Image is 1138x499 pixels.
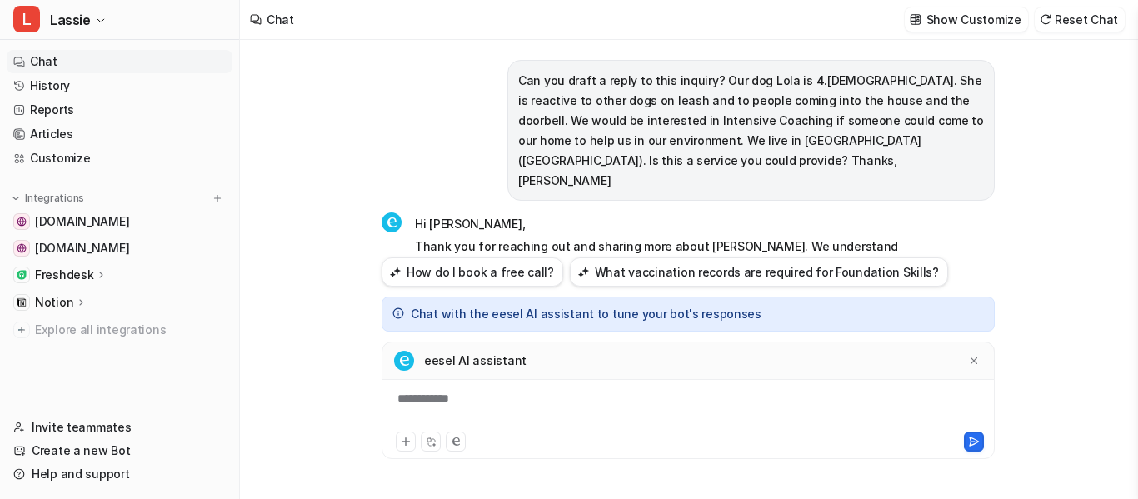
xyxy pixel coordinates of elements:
[7,147,232,170] a: Customize
[13,322,30,338] img: explore all integrations
[382,257,563,287] button: How do I book a free call?
[35,317,226,343] span: Explore all integrations
[35,294,73,311] p: Notion
[17,297,27,307] img: Notion
[212,192,223,204] img: menu_add.svg
[7,74,232,97] a: History
[7,462,232,486] a: Help and support
[411,306,761,322] p: Chat with the eesel AI assistant to tune your bot's responses
[35,240,129,257] span: [DOMAIN_NAME]
[424,352,527,369] p: eesel AI assistant
[1040,13,1051,26] img: reset
[570,257,948,287] button: What vaccination records are required for Foundation Skills?
[7,50,232,73] a: Chat
[7,190,89,207] button: Integrations
[7,122,232,146] a: Articles
[7,439,232,462] a: Create a new Bot
[7,237,232,260] a: online.whenhoundsfly.com[DOMAIN_NAME]
[1035,7,1125,32] button: Reset Chat
[35,267,93,283] p: Freshdesk
[518,71,984,191] p: Can you draft a reply to this inquiry? Our dog Lola is 4.[DEMOGRAPHIC_DATA]. She is reactive to o...
[7,210,232,233] a: www.whenhoundsfly.com[DOMAIN_NAME]
[7,98,232,122] a: Reports
[905,7,1028,32] button: Show Customize
[10,192,22,204] img: expand menu
[267,11,294,28] div: Chat
[17,243,27,253] img: online.whenhoundsfly.com
[25,192,84,205] p: Integrations
[50,8,91,32] span: Lassie
[910,13,921,26] img: customize
[7,416,232,439] a: Invite teammates
[17,217,27,227] img: www.whenhoundsfly.com
[7,318,232,342] a: Explore all integrations
[926,11,1021,28] p: Show Customize
[35,213,129,230] span: [DOMAIN_NAME]
[13,6,40,32] span: L
[17,270,27,280] img: Freshdesk
[415,237,902,297] p: Thank you for reaching out and sharing more about [PERSON_NAME]. We understand how challenging re...
[415,214,902,234] p: Hi [PERSON_NAME],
